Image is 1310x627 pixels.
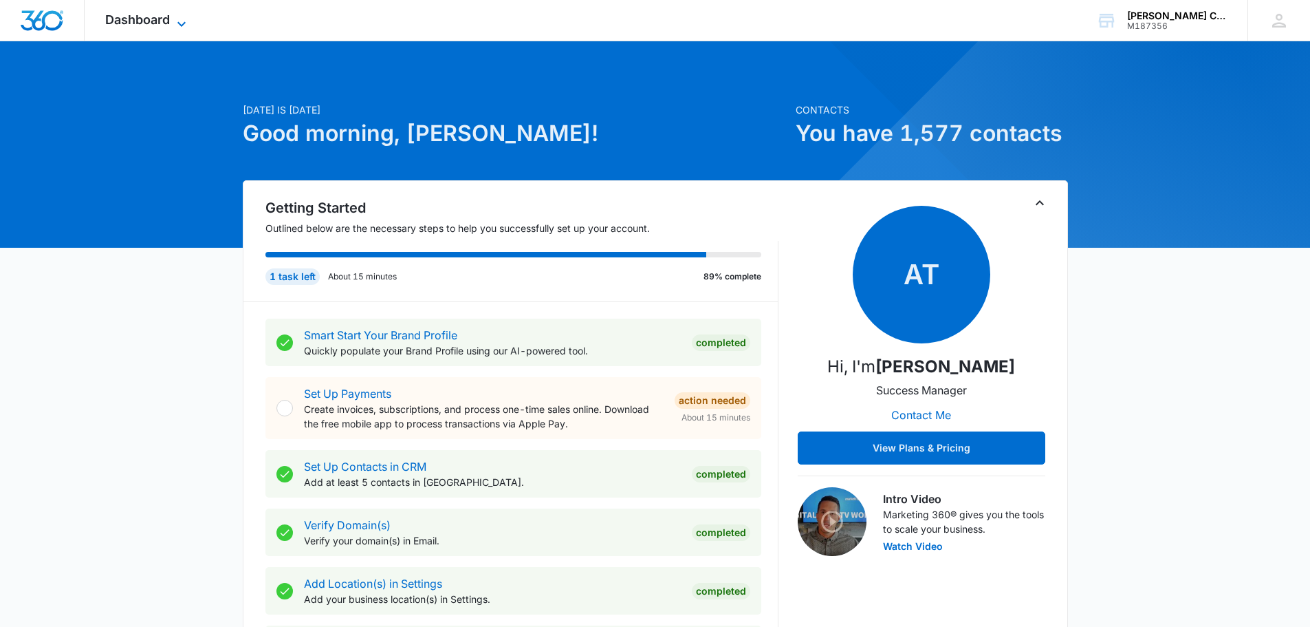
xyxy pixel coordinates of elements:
a: Set Up Payments [304,387,391,401]
h3: Intro Video [883,491,1045,507]
button: Watch Video [883,542,943,551]
p: Contacts [796,103,1068,117]
div: Action Needed [675,392,750,409]
a: Verify Domain(s) [304,518,391,532]
span: About 15 minutes [681,412,750,424]
a: Add Location(s) in Settings [304,577,442,591]
p: Success Manager [876,382,967,398]
a: Set Up Contacts in CRM [304,460,426,474]
p: Quickly populate your Brand Profile using our AI-powered tool. [304,343,681,358]
div: Completed [692,334,750,351]
p: Add at least 5 contacts in [GEOGRAPHIC_DATA]. [304,475,681,489]
div: Completed [692,524,750,541]
div: Completed [692,466,750,482]
p: Hi, I'm [827,354,1015,379]
button: View Plans & Pricing [798,432,1045,465]
p: Outlined below are the necessary steps to help you successfully set up your account. [265,221,778,235]
span: AT [853,206,990,343]
h1: You have 1,577 contacts [796,117,1068,150]
div: account name [1127,10,1227,21]
div: 1 task left [265,268,320,285]
button: Toggle Collapse [1031,195,1048,211]
p: Marketing 360® gives you the tools to scale your business. [883,507,1045,536]
div: account id [1127,21,1227,31]
p: [DATE] is [DATE] [243,103,787,117]
a: Smart Start Your Brand Profile [304,328,457,342]
p: About 15 minutes [328,270,397,283]
button: Contact Me [877,398,965,432]
p: Add your business location(s) in Settings. [304,592,681,606]
strong: [PERSON_NAME] [875,357,1015,376]
span: Dashboard [105,12,170,27]
p: Verify your domain(s) in Email. [304,533,681,548]
div: Completed [692,583,750,599]
p: Create invoices, subscriptions, and process one-time sales online. Download the free mobile app t... [304,402,664,431]
h2: Getting Started [265,198,778,218]
p: 89% complete [703,270,761,283]
h1: Good morning, [PERSON_NAME]! [243,117,787,150]
img: Intro Video [798,487,866,556]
